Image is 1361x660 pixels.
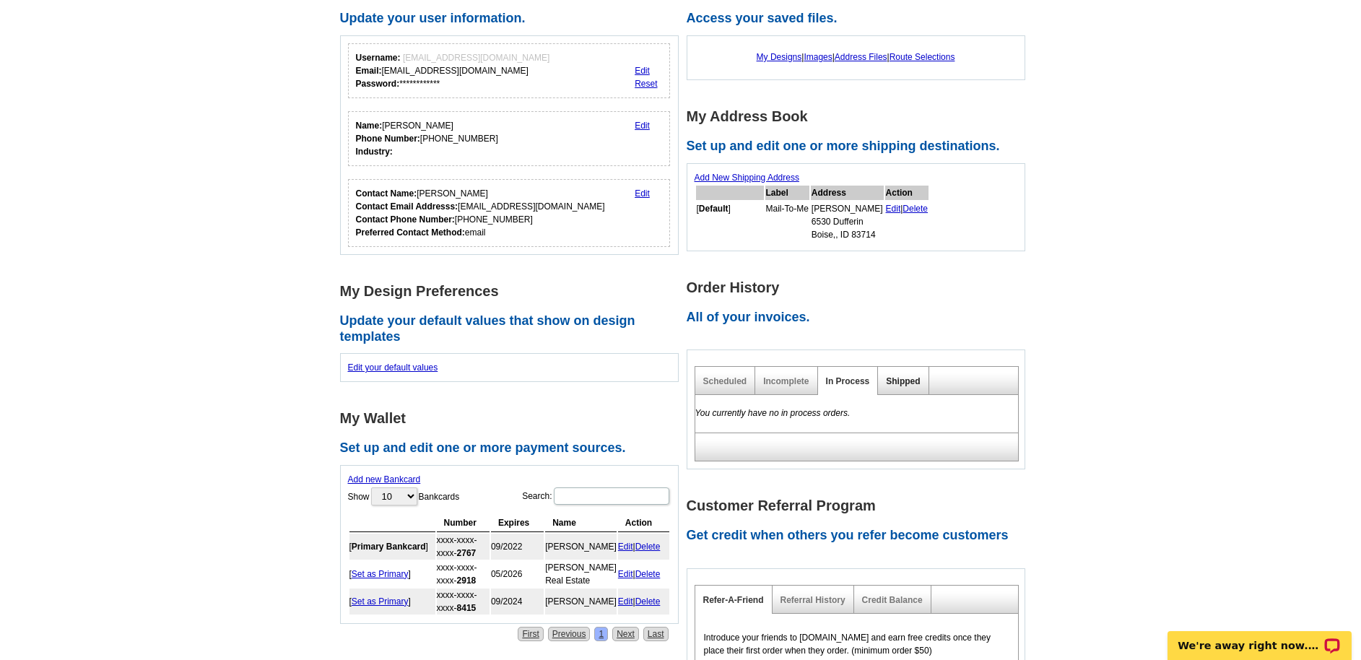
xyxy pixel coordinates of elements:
[618,542,633,552] a: Edit
[765,201,809,242] td: Mail-To-Me
[356,79,400,89] strong: Password:
[635,596,661,607] a: Delete
[635,188,650,199] a: Edit
[349,561,435,587] td: [ ]
[687,528,1033,544] h2: Get credit when others you refer become customers
[703,376,747,386] a: Scheduled
[695,173,799,183] a: Add New Shipping Address
[352,569,409,579] a: Set as Primary
[618,561,669,587] td: |
[356,227,465,238] strong: Preferred Contact Method:
[403,53,549,63] span: [EMAIL_ADDRESS][DOMAIN_NAME]
[491,561,544,587] td: 05/2026
[687,498,1033,513] h1: Customer Referral Program
[457,603,477,613] strong: 8415
[635,569,661,579] a: Delete
[699,204,729,214] b: Default
[491,514,544,532] th: Expires
[348,111,671,166] div: Your personal details.
[348,43,671,98] div: Your login information.
[348,362,438,373] a: Edit your default values
[457,576,477,586] strong: 2918
[618,514,669,532] th: Action
[554,487,669,505] input: Search:
[356,121,383,131] strong: Name:
[643,627,669,641] a: Last
[356,187,605,239] div: [PERSON_NAME] [EMAIL_ADDRESS][DOMAIN_NAME] [PHONE_NUMBER] email
[545,561,617,587] td: [PERSON_NAME] Real Estate
[695,408,851,418] em: You currently have no in process orders.
[356,66,382,76] strong: Email:
[371,487,417,505] select: ShowBankcards
[695,43,1017,71] div: | | |
[890,52,955,62] a: Route Selections
[687,109,1033,124] h1: My Address Book
[687,139,1033,155] h2: Set up and edit one or more shipping destinations.
[437,514,490,532] th: Number
[356,214,455,225] strong: Contact Phone Number:
[457,548,477,558] strong: 2767
[594,627,608,641] a: 1
[696,201,764,242] td: [ ]
[826,376,870,386] a: In Process
[437,561,490,587] td: xxxx-xxxx-xxxx-
[635,79,657,89] a: Reset
[687,280,1033,295] h1: Order History
[348,179,671,247] div: Who should we contact regarding order issues?
[340,313,687,344] h2: Update your default values that show on design templates
[352,596,409,607] a: Set as Primary
[491,534,544,560] td: 09/2022
[545,534,617,560] td: [PERSON_NAME]
[757,52,802,62] a: My Designs
[618,589,669,615] td: |
[491,589,544,615] td: 09/2024
[352,542,426,552] b: Primary Bankcard
[356,147,393,157] strong: Industry:
[1158,615,1361,660] iframe: LiveChat chat widget
[780,595,845,605] a: Referral History
[348,474,421,485] a: Add new Bankcard
[356,134,420,144] strong: Phone Number:
[545,514,617,532] th: Name
[835,52,887,62] a: Address Files
[618,534,669,560] td: |
[903,204,928,214] a: Delete
[518,627,543,641] a: First
[340,284,687,299] h1: My Design Preferences
[886,376,920,386] a: Shipped
[811,186,884,200] th: Address
[356,201,458,212] strong: Contact Email Addresss:
[349,534,435,560] td: [ ]
[765,186,809,200] th: Label
[811,201,884,242] td: [PERSON_NAME] 6530 Dufferin Boise,, ID 83714
[437,589,490,615] td: xxxx-xxxx-xxxx-
[356,119,498,158] div: [PERSON_NAME] [PHONE_NUMBER]
[886,204,901,214] a: Edit
[635,121,650,131] a: Edit
[356,188,417,199] strong: Contact Name:
[612,627,639,641] a: Next
[522,486,670,506] label: Search:
[548,627,591,641] a: Previous
[618,596,633,607] a: Edit
[885,201,929,242] td: |
[687,11,1033,27] h2: Access your saved files.
[763,376,809,386] a: Incomplete
[885,186,929,200] th: Action
[340,440,687,456] h2: Set up and edit one or more payment sources.
[687,310,1033,326] h2: All of your invoices.
[862,595,923,605] a: Credit Balance
[340,411,687,426] h1: My Wallet
[804,52,832,62] a: Images
[704,631,1009,657] p: Introduce your friends to [DOMAIN_NAME] and earn free credits once they place their first order w...
[348,486,460,507] label: Show Bankcards
[340,11,687,27] h2: Update your user information.
[635,542,661,552] a: Delete
[618,569,633,579] a: Edit
[349,589,435,615] td: [ ]
[437,534,490,560] td: xxxx-xxxx-xxxx-
[545,589,617,615] td: [PERSON_NAME]
[635,66,650,76] a: Edit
